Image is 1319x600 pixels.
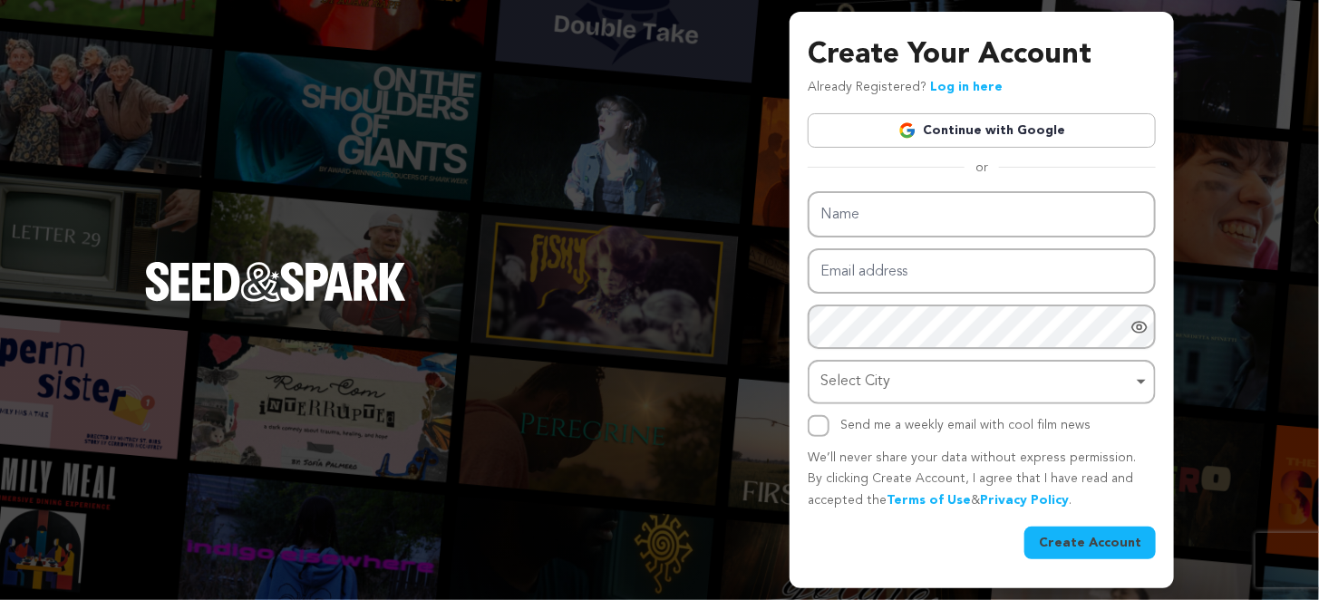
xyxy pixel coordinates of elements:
[145,262,406,338] a: Seed&Spark Homepage
[965,159,999,177] span: or
[820,369,1132,395] div: Select City
[840,419,1091,431] label: Send me a weekly email with cool film news
[980,494,1069,507] a: Privacy Policy
[808,113,1156,148] a: Continue with Google
[1130,318,1149,336] a: Show password as plain text. Warning: this will display your password on the screen.
[808,448,1156,512] p: We’ll never share your data without express permission. By clicking Create Account, I agree that ...
[1024,527,1156,559] button: Create Account
[808,191,1156,237] input: Name
[808,248,1156,295] input: Email address
[808,77,1003,99] p: Already Registered?
[930,81,1003,93] a: Log in here
[145,262,406,302] img: Seed&Spark Logo
[887,494,971,507] a: Terms of Use
[808,34,1156,77] h3: Create Your Account
[898,121,917,140] img: Google logo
